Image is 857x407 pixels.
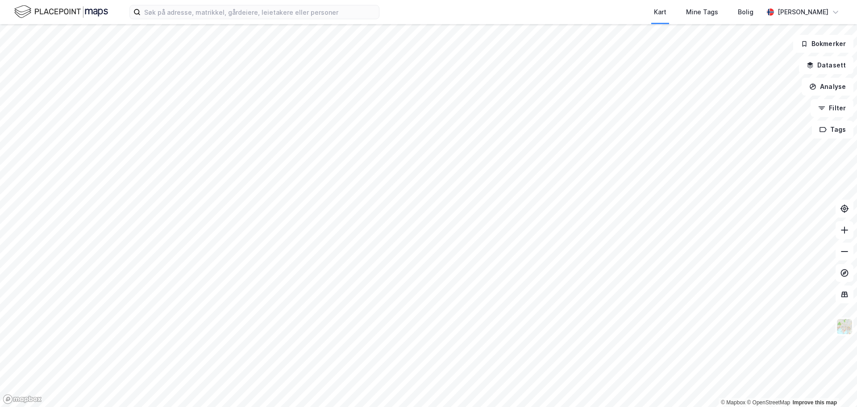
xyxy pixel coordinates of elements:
div: Kart [654,7,666,17]
a: OpenStreetMap [747,399,790,406]
button: Bokmerker [793,35,853,53]
button: Filter [811,99,853,117]
img: logo.f888ab2527a4732fd821a326f86c7f29.svg [14,4,108,20]
div: Kontrollprogram for chat [812,364,857,407]
a: Improve this map [793,399,837,406]
button: Tags [812,121,853,138]
iframe: Chat Widget [812,364,857,407]
button: Datasett [799,56,853,74]
button: Analyse [802,78,853,96]
img: Z [836,318,853,335]
a: Mapbox [721,399,745,406]
div: Mine Tags [686,7,718,17]
a: Mapbox homepage [3,394,42,404]
div: Bolig [738,7,753,17]
input: Søk på adresse, matrikkel, gårdeiere, leietakere eller personer [141,5,379,19]
div: [PERSON_NAME] [778,7,828,17]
